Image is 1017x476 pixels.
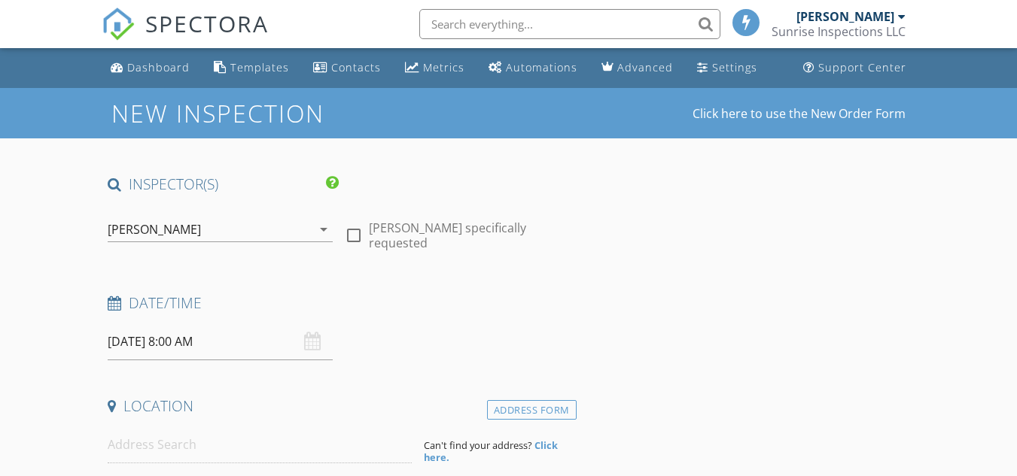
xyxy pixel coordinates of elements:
[818,60,906,74] div: Support Center
[419,9,720,39] input: Search everything...
[307,54,387,82] a: Contacts
[230,60,289,74] div: Templates
[424,438,532,452] span: Can't find your address?
[423,60,464,74] div: Metrics
[208,54,295,82] a: Templates
[691,54,763,82] a: Settings
[111,100,445,126] h1: New Inspection
[102,20,269,52] a: SPECTORA
[369,220,570,250] label: [PERSON_NAME] specifically requested
[487,400,577,420] div: Address Form
[772,24,906,39] div: Sunrise Inspections LLC
[108,223,201,236] div: [PERSON_NAME]
[108,174,339,194] h4: INSPECTOR(S)
[693,108,906,120] a: Click here to use the New Order Form
[108,396,570,416] h4: Location
[331,60,381,74] div: Contacts
[483,54,583,82] a: Automations (Basic)
[105,54,196,82] a: Dashboard
[796,9,894,24] div: [PERSON_NAME]
[108,323,333,360] input: Select date
[108,426,412,463] input: Address Search
[127,60,190,74] div: Dashboard
[424,438,558,464] strong: Click here.
[595,54,679,82] a: Advanced
[712,60,757,74] div: Settings
[145,8,269,39] span: SPECTORA
[506,60,577,74] div: Automations
[617,60,673,74] div: Advanced
[108,293,570,313] h4: Date/Time
[399,54,470,82] a: Metrics
[102,8,135,41] img: The Best Home Inspection Software - Spectora
[315,220,333,238] i: arrow_drop_down
[797,54,912,82] a: Support Center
